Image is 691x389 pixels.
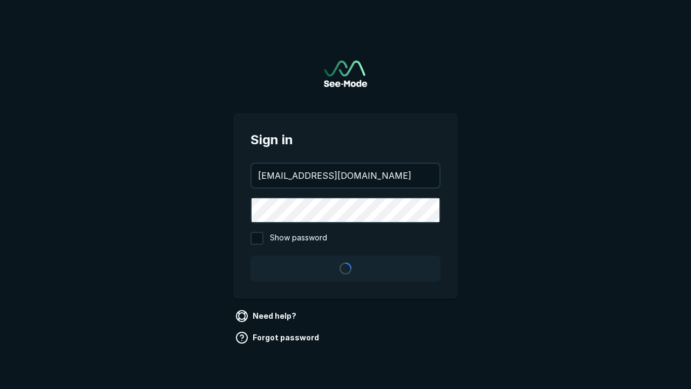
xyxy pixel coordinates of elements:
span: Sign in [250,130,441,150]
a: Go to sign in [324,61,367,87]
span: Show password [270,232,327,245]
img: See-Mode Logo [324,61,367,87]
a: Forgot password [233,329,323,346]
a: Need help? [233,307,301,325]
input: your@email.com [252,164,439,187]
